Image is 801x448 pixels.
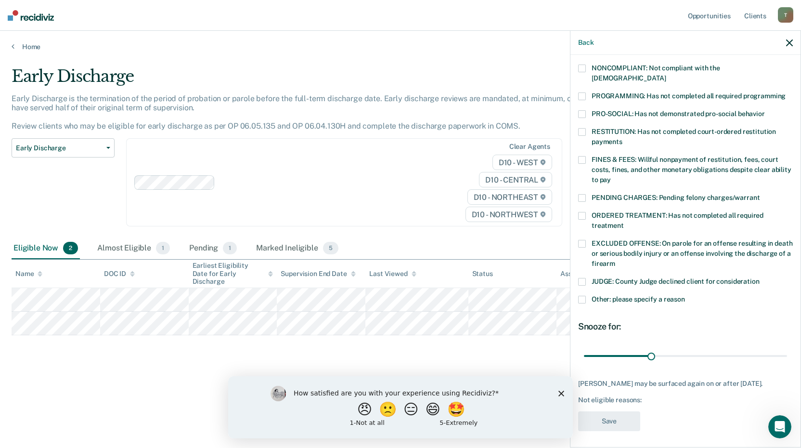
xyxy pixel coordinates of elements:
p: Early Discharge is the termination of the period of probation or parole before the full-term disc... [12,94,609,131]
span: PRO-SOCIAL: Has not demonstrated pro-social behavior [592,110,765,118]
div: Not eligible reasons: [578,396,793,404]
div: DOC ID [104,270,135,278]
span: Early Discharge [16,144,103,152]
div: Supervision End Date [281,270,355,278]
span: 5 [323,242,338,254]
div: Snooze for: [578,321,793,332]
iframe: Intercom live chat [768,415,791,438]
div: Last Viewed [369,270,416,278]
div: Eligible Now [12,238,80,259]
div: [PERSON_NAME] may be surfaced again on or after [DATE]. [578,380,793,388]
a: Home [12,42,789,51]
span: 2 [63,242,78,254]
div: Name [15,270,42,278]
span: PROGRAMMING: Has not completed all required programming [592,92,786,100]
span: D10 - NORTHWEST [465,207,552,222]
button: Back [578,39,594,47]
span: EXCLUDED OFFENSE: On parole for an offense resulting in death or serious bodily injury or an offe... [592,239,792,267]
span: FINES & FEES: Willful nonpayment of restitution, fees, court costs, fines, and other monetary obl... [592,156,791,184]
span: 1 [156,242,170,254]
div: Marked Ineligible [254,238,340,259]
span: NONCOMPLIANT: Not compliant with the [DEMOGRAPHIC_DATA] [592,64,720,82]
div: Early Discharge [12,66,612,94]
div: Pending [187,238,239,259]
div: Earliest Eligibility Date for Early Discharge [193,262,273,286]
iframe: Survey by Kim from Recidiviz [228,376,573,438]
button: Save [578,411,640,431]
span: D10 - CENTRAL [479,172,552,187]
div: Assigned to [560,270,606,278]
img: Recidiviz [8,10,54,21]
div: T [778,7,793,23]
span: D10 - NORTHEAST [467,189,552,205]
span: 1 [223,242,237,254]
span: PENDING CHARGES: Pending felony charges/warrant [592,194,760,201]
span: JUDGE: County Judge declined client for consideration [592,277,760,285]
span: ORDERED TREATMENT: Has not completed all required treatment [592,211,763,229]
div: Almost Eligible [95,238,172,259]
div: Status [472,270,493,278]
div: Clear agents [509,143,550,151]
span: Other: please specify a reason [592,295,685,303]
span: RESTITUTION: Has not completed court-ordered restitution payments [592,128,776,145]
span: D10 - WEST [492,155,552,170]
